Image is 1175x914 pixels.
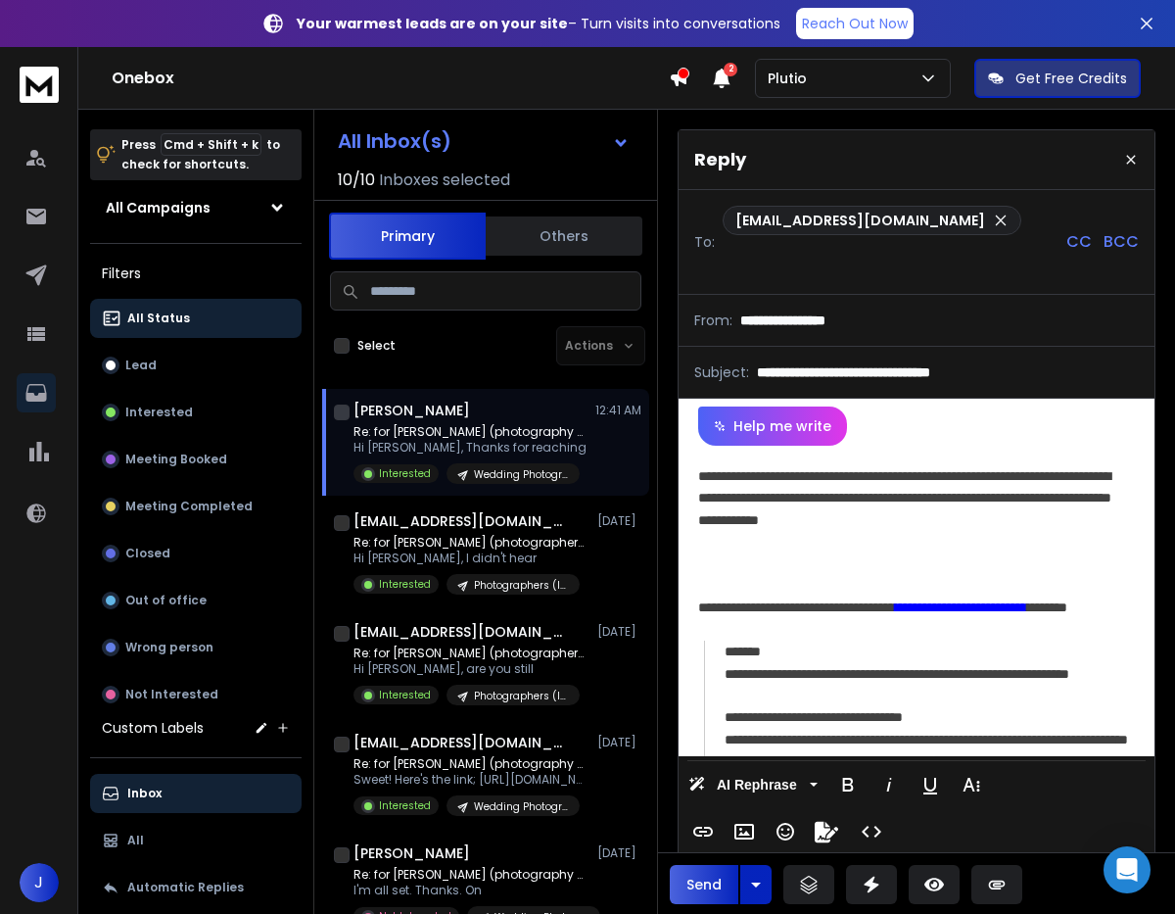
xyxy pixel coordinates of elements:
button: Lead [90,346,302,385]
button: Interested [90,393,302,432]
p: Inbox [127,786,162,801]
button: Meeting Completed [90,487,302,526]
p: Meeting Completed [125,499,253,514]
p: From: [694,311,732,330]
h1: Onebox [112,67,669,90]
button: Insert Image (⌘P) [726,812,763,851]
button: All Status [90,299,302,338]
h1: All Inbox(s) [338,131,451,151]
p: All [127,833,144,848]
p: Plutio [768,69,815,88]
a: Reach Out Now [796,8,914,39]
img: logo [20,67,59,103]
h1: [EMAIL_ADDRESS][DOMAIN_NAME] [353,733,569,752]
button: Code View [853,812,890,851]
p: Interested [379,688,431,702]
p: Interested [379,577,431,592]
span: 10 / 10 [338,168,375,192]
p: [DATE] [597,845,641,861]
p: Get Free Credits [1015,69,1127,88]
button: Meeting Booked [90,440,302,479]
p: CC [1066,230,1092,254]
p: I'm all set. Thanks. On [353,883,588,898]
p: Interested [125,405,193,420]
button: Emoticons [767,812,804,851]
p: – Turn visits into conversations [297,14,780,33]
button: Get Free Credits [974,59,1141,98]
p: Hi [PERSON_NAME], Thanks for reaching [353,440,588,456]
h1: [EMAIL_ADDRESS][DOMAIN_NAME] [353,622,569,642]
p: Hi [PERSON_NAME], are you still [353,661,588,677]
span: 2 [724,63,737,76]
button: Not Interested [90,675,302,714]
button: Out of office [90,581,302,620]
h3: Filters [90,260,302,287]
button: Wrong person [90,628,302,667]
p: BCC [1104,230,1139,254]
button: AI Rephrase [684,765,822,804]
p: Reach Out Now [802,14,908,33]
h3: Custom Labels [102,718,204,738]
p: Automatic Replies [127,880,244,895]
p: [EMAIL_ADDRESS][DOMAIN_NAME] [735,211,985,230]
p: Photographers (IG) ([US_STATE] [GEOGRAPHIC_DATA] Broad) [474,578,568,593]
p: Interested [379,798,431,813]
h3: Inboxes selected [379,168,510,192]
p: Wedding Photographers ([GEOGRAPHIC_DATA], [GEOGRAPHIC_DATA], [US_STATE], [GEOGRAPHIC_DATA], [GEOG... [474,467,568,482]
div: Open Intercom Messenger [1104,846,1151,893]
button: Inbox [90,774,302,813]
button: Automatic Replies [90,868,302,907]
p: Reply [694,146,746,173]
strong: Your warmest leads are on your site [297,14,568,33]
span: Cmd + Shift + k [161,133,261,156]
button: Send [670,865,738,904]
p: Sweet! Here's the link; [URL][DOMAIN_NAME] [[URL][DOMAIN_NAME]] When [353,772,588,788]
p: [DATE] [597,624,641,640]
p: Lead [125,358,157,373]
button: Primary [329,213,486,260]
span: AI Rephrase [713,777,801,794]
button: More Text [953,765,990,804]
p: Meeting Booked [125,452,227,467]
button: Signature [808,812,845,851]
p: Not Interested [125,687,218,702]
button: All [90,821,302,860]
button: Others [486,215,642,258]
button: J [20,863,59,902]
p: Re: for [PERSON_NAME] (photographers only) [353,646,588,661]
p: Wrong person [125,640,213,655]
p: To: [694,232,715,252]
p: Hi [PERSON_NAME], I didn't hear [353,551,588,566]
p: Photographers (IG) ([US_STATE] [GEOGRAPHIC_DATA] Broad) [474,689,568,703]
p: Re: for [PERSON_NAME] (photography stuff) [353,867,588,883]
h1: [PERSON_NAME] [353,401,470,420]
button: Bold (⌘B) [829,765,867,804]
p: Closed [125,546,170,561]
button: Help me write [698,407,847,446]
h1: All Campaigns [106,198,211,217]
h1: [EMAIL_ADDRESS][DOMAIN_NAME] [353,511,569,531]
p: Re: for [PERSON_NAME] (photography stuff) [353,424,588,440]
p: Interested [379,466,431,481]
button: Closed [90,534,302,573]
p: [DATE] [597,735,641,750]
p: [DATE] [597,513,641,529]
p: Re: for [PERSON_NAME] (photography stuff) [353,756,588,772]
p: Subject: [694,362,749,382]
p: All Status [127,311,190,326]
p: Press to check for shortcuts. [121,135,280,174]
button: Italic (⌘I) [870,765,908,804]
button: All Campaigns [90,188,302,227]
p: Wedding Photographers ([GEOGRAPHIC_DATA], [GEOGRAPHIC_DATA], [US_STATE], [GEOGRAPHIC_DATA], [GEOG... [474,799,568,814]
button: Underline (⌘U) [912,765,949,804]
button: All Inbox(s) [322,121,645,161]
h1: [PERSON_NAME] [353,843,470,863]
label: Select [357,338,396,354]
p: 12:41 AM [595,403,641,418]
p: Out of office [125,593,207,608]
p: Re: for [PERSON_NAME] (photographers only) [353,535,588,551]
